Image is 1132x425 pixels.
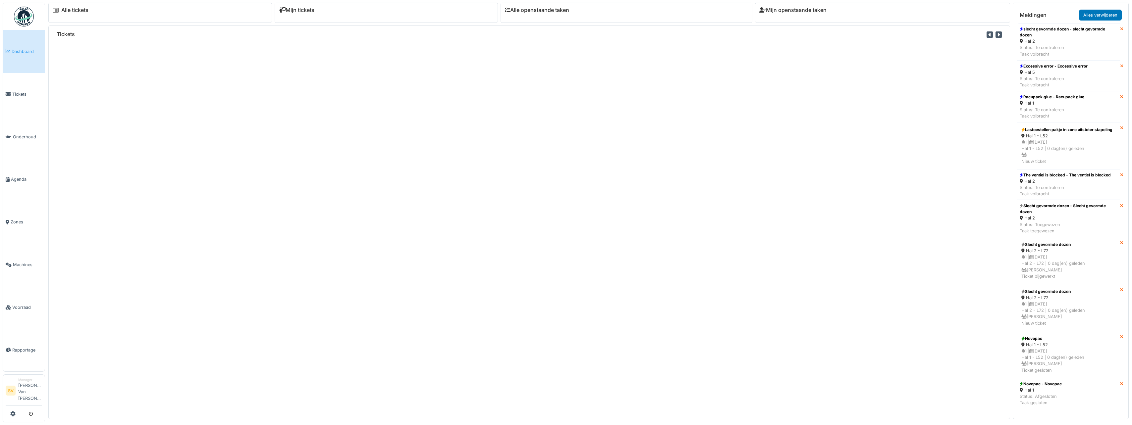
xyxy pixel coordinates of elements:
a: SV Manager[PERSON_NAME] Van [PERSON_NAME] [6,377,42,406]
a: Lastoestellen pakje in zone uitstoter stapeling Hal 1 - L52 1 |[DATE]Hal 1 - L52 | 0 dag(en) gele... [1017,122,1120,169]
h6: Meldingen [1020,12,1047,18]
span: Rapportage [12,347,42,353]
div: Hal 1 - L52 [1021,342,1116,348]
span: Onderhoud [13,134,42,140]
div: Racupack glue - Racupack glue [1020,94,1084,100]
div: Hal 1 [1020,100,1084,106]
div: Novopac [1021,336,1116,342]
div: Hal 5 [1020,69,1088,75]
a: Rapportage [3,329,45,371]
a: Slecht gevormde dozen Hal 2 - L72 1 |[DATE]Hal 2 - L72 | 0 dag(en) geleden [PERSON_NAME]Ticket bi... [1017,237,1120,284]
div: Excessive error - Excessive error [1020,63,1088,69]
a: Mijn tickets [279,7,314,13]
div: Hal 2 [1020,178,1111,184]
div: Lastoestellen pakje in zone uitstoter stapeling [1021,127,1116,133]
a: The ventiel is blocked - The ventiel is blocked Hal 2 Status: Te controlerenTaak volbracht [1017,169,1120,200]
a: Dashboard [3,30,45,73]
div: Slecht gevormde dozen [1021,242,1116,248]
a: Novopac Hal 1 - L52 1 |[DATE]Hal 1 - L52 | 0 dag(en) geleden [PERSON_NAME]Ticket gesloten [1017,331,1120,378]
div: Hal 2 - L72 [1021,248,1116,254]
div: Status: Te controleren Taak volbracht [1020,75,1088,88]
a: Alles verwijderen [1079,10,1122,21]
a: Slecht gevormde dozen Hal 2 - L72 1 |[DATE]Hal 2 - L72 | 0 dag(en) geleden [PERSON_NAME]Nieuw ticket [1017,284,1120,331]
div: Status: Toegewezen Taak toegewezen [1020,221,1117,234]
span: Tickets [12,91,42,97]
a: Novopac - Novopac Hal 1 Status: AfgeslotenTaak gesloten [1017,378,1120,409]
a: Voorraad [3,286,45,329]
div: Status: Te controleren Taak volbracht [1020,184,1111,197]
div: Hal 1 [1020,387,1062,393]
span: Dashboard [12,48,42,55]
a: Agenda [3,158,45,201]
img: Badge_color-CXgf-gQk.svg [14,7,34,26]
a: slecht gevormde dozen - slecht gevormde dozen Hal 2 Status: Te controlerenTaak volbracht [1017,23,1120,60]
li: SV [6,386,16,396]
a: Onderhoud [3,116,45,158]
div: Novopac - Novopac [1020,381,1062,387]
a: Excessive error - Excessive error Hal 5 Status: Te controlerenTaak volbracht [1017,60,1120,91]
div: Slecht gevormde dozen - Slecht gevormde dozen [1020,203,1117,215]
div: Hal 2 [1020,215,1117,221]
div: Status: Te controleren Taak volbracht [1020,107,1084,119]
div: 1 | [DATE] Hal 2 - L72 | 0 dag(en) geleden [PERSON_NAME] Nieuw ticket [1021,301,1116,326]
div: 1 | [DATE] Hal 1 - L52 | 0 dag(en) geleden [PERSON_NAME] Ticket gesloten [1021,348,1116,373]
a: Slecht gevormde dozen - Slecht gevormde dozen Hal 2 Status: ToegewezenTaak toegewezen [1017,200,1120,237]
div: The ventiel is blocked - The ventiel is blocked [1020,172,1111,178]
span: Voorraad [12,304,42,310]
a: Racupack glue - Racupack glue Hal 1 Status: Te controlerenTaak volbracht [1017,91,1120,122]
div: Hal 2 [1020,38,1117,44]
a: Machines [3,243,45,286]
div: slecht gevormde dozen - slecht gevormde dozen [1020,26,1117,38]
div: Hal 1 - L52 [1021,133,1116,139]
div: Status: Afgesloten Taak gesloten [1020,393,1062,406]
span: Agenda [11,176,42,182]
span: Zones [11,219,42,225]
li: [PERSON_NAME] Van [PERSON_NAME] [18,377,42,404]
div: 1 | [DATE] Hal 1 - L52 | 0 dag(en) geleden Nieuw ticket [1021,139,1116,165]
h6: Tickets [57,31,75,37]
div: Manager [18,377,42,382]
div: 1 | [DATE] Hal 2 - L72 | 0 dag(en) geleden [PERSON_NAME] Ticket bijgewerkt [1021,254,1116,279]
a: Alle tickets [61,7,88,13]
div: Slecht gevormde dozen [1021,289,1116,295]
a: Zones [3,201,45,243]
a: Mijn openstaande taken [759,7,827,13]
a: Alle openstaande taken [505,7,569,13]
div: Status: Te controleren Taak volbracht [1020,44,1117,57]
a: Tickets [3,73,45,116]
div: Hal 2 - L72 [1021,295,1116,301]
span: Machines [13,261,42,268]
